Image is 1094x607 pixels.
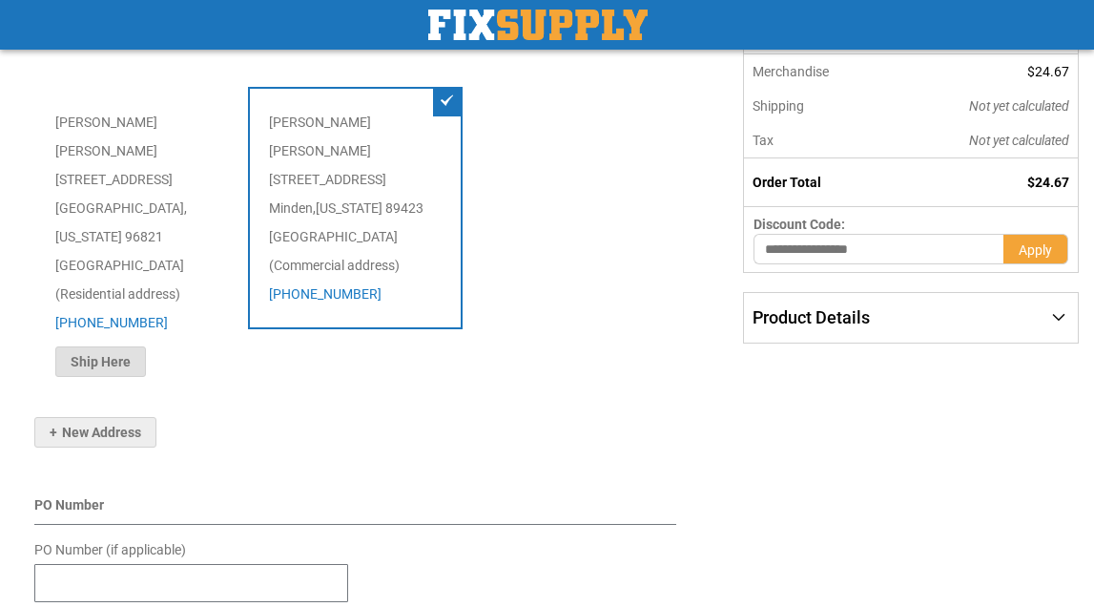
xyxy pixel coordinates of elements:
[34,87,248,398] div: [PERSON_NAME] [PERSON_NAME] [STREET_ADDRESS] [GEOGRAPHIC_DATA] , 96821 [GEOGRAPHIC_DATA] (Residen...
[428,10,648,40] img: Fix Industrial Supply
[753,217,845,232] span: Discount Code:
[55,346,146,377] button: Ship Here
[269,286,382,302] a: [PHONE_NUMBER]
[50,425,141,440] span: New Address
[34,417,156,448] button: New Address
[744,123,893,158] th: Tax
[34,542,186,557] span: PO Number (if applicable)
[34,495,676,525] div: PO Number
[1019,242,1052,258] span: Apply
[969,98,1069,114] span: Not yet calculated
[1027,175,1069,190] span: $24.67
[55,315,168,330] a: [PHONE_NUMBER]
[248,87,462,329] div: [PERSON_NAME] [PERSON_NAME] [STREET_ADDRESS] Minden , 89423 [GEOGRAPHIC_DATA] (Commercial address)
[969,133,1069,148] span: Not yet calculated
[744,54,893,89] th: Merchandise
[1027,64,1069,79] span: $24.67
[55,229,122,244] span: [US_STATE]
[71,354,131,369] span: Ship Here
[428,10,648,40] a: store logo
[1003,234,1068,264] button: Apply
[753,98,804,114] span: Shipping
[316,200,382,216] span: [US_STATE]
[753,307,870,327] span: Product Details
[753,175,821,190] strong: Order Total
